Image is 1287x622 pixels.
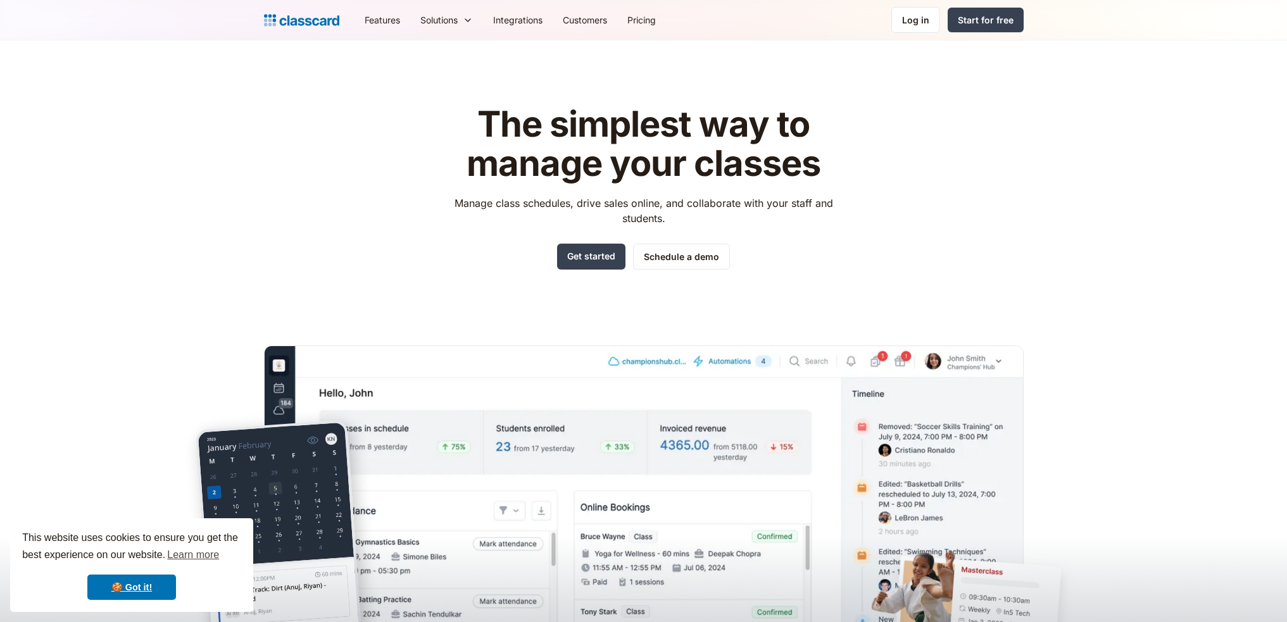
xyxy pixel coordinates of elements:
a: Integrations [483,6,553,34]
a: Schedule a demo [633,244,730,270]
a: home [264,11,339,29]
a: Customers [553,6,617,34]
div: Solutions [420,13,458,27]
div: cookieconsent [10,518,253,612]
div: Solutions [410,6,483,34]
p: Manage class schedules, drive sales online, and collaborate with your staff and students. [443,196,844,226]
a: Log in [891,7,940,33]
a: Pricing [617,6,666,34]
h1: The simplest way to manage your classes [443,105,844,183]
a: Start for free [948,8,1024,32]
div: Log in [902,13,929,27]
div: Start for free [958,13,1014,27]
span: This website uses cookies to ensure you get the best experience on our website. [22,530,241,564]
a: learn more about cookies [165,545,221,564]
a: Get started [557,244,625,270]
a: dismiss cookie message [87,575,176,600]
a: Features [355,6,410,34]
